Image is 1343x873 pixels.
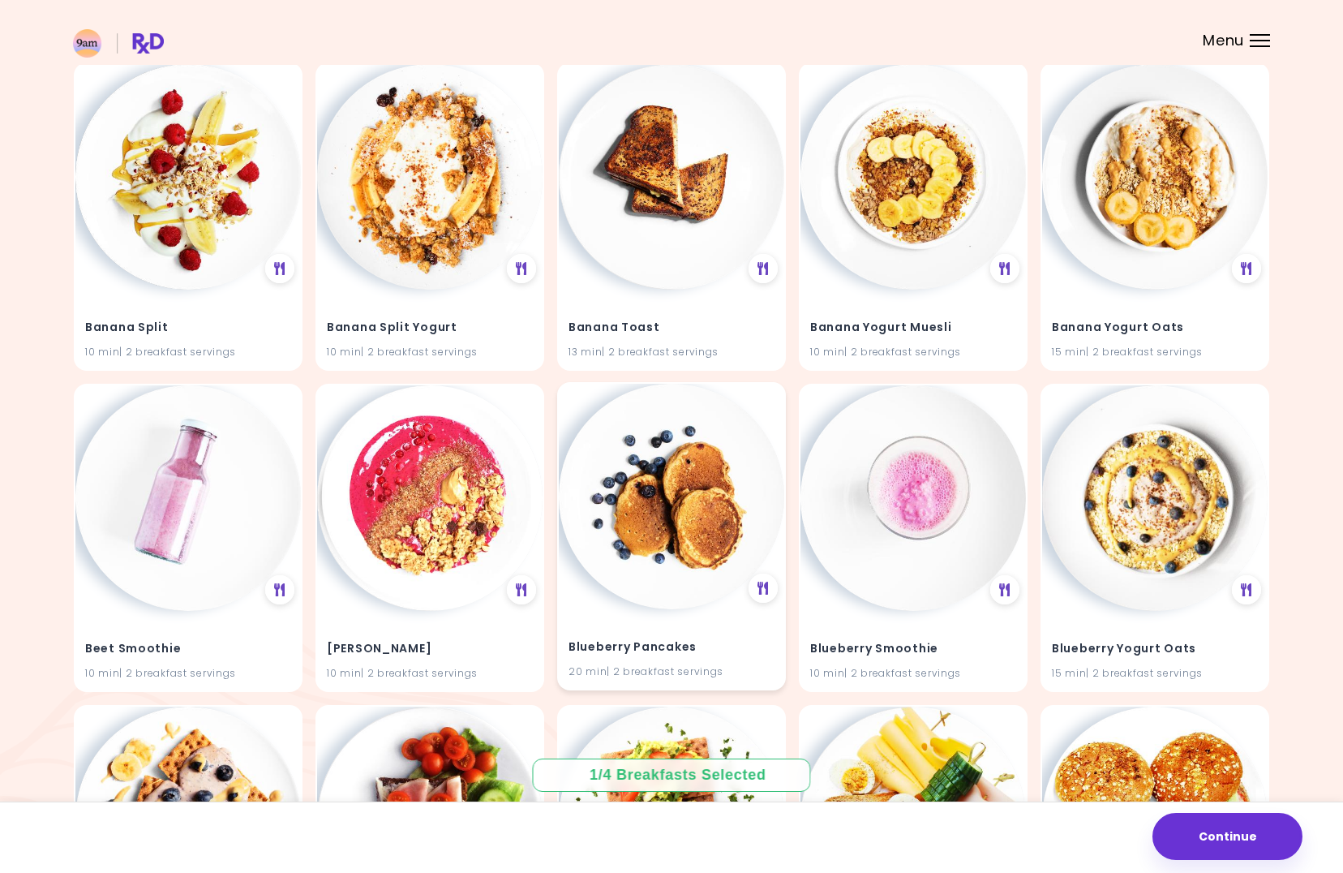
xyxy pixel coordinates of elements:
[327,665,533,681] div: 10 min | 2 breakfast servings
[1052,636,1258,662] h4: Blueberry Yogurt Oats
[749,254,778,283] div: See Meal Plan
[990,254,1019,283] div: See Meal Plan
[73,29,164,58] img: RxDiet
[810,315,1016,341] h4: Banana Yogurt Muesli
[507,254,536,283] div: See Meal Plan
[327,636,533,662] h4: Berry Muesli
[85,636,291,662] h4: Beet Smoothie
[507,575,536,604] div: See Meal Plan
[327,344,533,359] div: 10 min | 2 breakfast servings
[990,575,1019,604] div: See Meal Plan
[810,665,1016,681] div: 10 min | 2 breakfast servings
[810,636,1016,662] h4: Blueberry Smoothie
[1152,813,1302,860] button: Continue
[85,344,291,359] div: 10 min | 2 breakfast servings
[1052,344,1258,359] div: 15 min | 2 breakfast servings
[265,575,294,604] div: See Meal Plan
[1052,315,1258,341] h4: Banana Yogurt Oats
[85,315,291,341] h4: Banana Split
[1052,665,1258,681] div: 15 min | 2 breakfast servings
[265,254,294,283] div: See Meal Plan
[569,634,774,660] h4: Blueberry Pancakes
[85,665,291,681] div: 10 min | 2 breakfast servings
[1232,575,1261,604] div: See Meal Plan
[569,344,774,359] div: 13 min | 2 breakfast servings
[810,344,1016,359] div: 10 min | 2 breakfast servings
[327,315,533,341] h4: Banana Split Yogurt
[590,765,753,785] div: 1 / 4 Breakfasts Selected
[569,664,774,679] div: 20 min | 2 breakfast servings
[749,574,778,603] div: See Meal Plan
[1232,254,1261,283] div: See Meal Plan
[1203,33,1244,48] span: Menu
[569,315,774,341] h4: Banana Toast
